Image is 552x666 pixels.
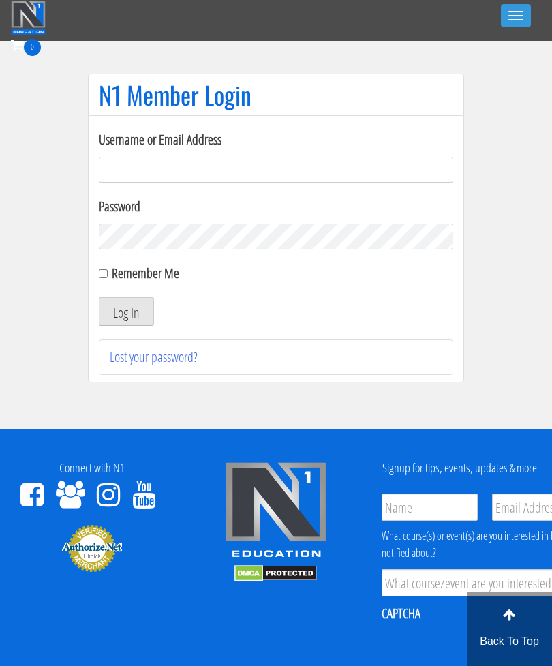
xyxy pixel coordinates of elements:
label: Password [99,196,453,217]
a: Lost your password? [110,348,198,366]
h4: Signup for tips, events, updates & more [378,461,542,475]
a: 0 [11,35,41,54]
img: DMCA.com Protection Status [234,565,317,581]
label: Username or Email Address [99,130,453,150]
span: 0 [24,39,41,56]
img: n1-education [11,1,46,35]
h1: N1 Member Login [99,81,453,108]
input: Name [382,494,478,521]
h4: Connect with N1 [10,461,174,475]
label: Remember Me [112,264,179,282]
label: CAPTCHA [382,605,420,622]
img: n1-edu-logo [225,461,327,562]
button: Log In [99,297,154,326]
img: Authorize.Net Merchant - Click to Verify [61,524,123,573]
